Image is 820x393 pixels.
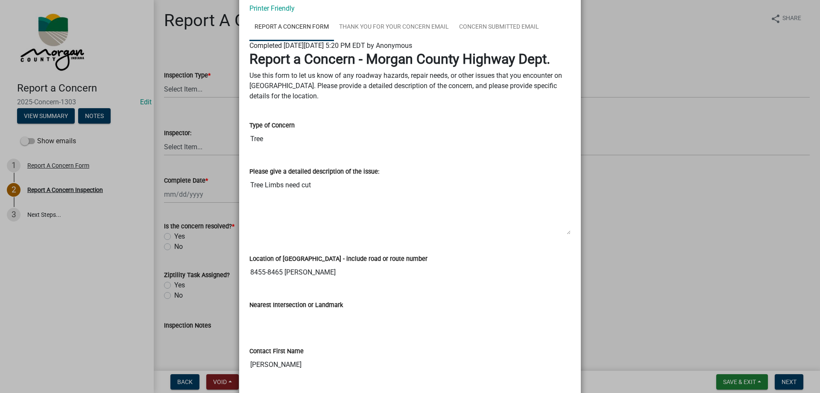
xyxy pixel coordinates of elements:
[249,14,334,41] a: Report A Concern Form
[334,14,454,41] a: Thank You for Your Concern Email
[249,302,343,308] label: Nearest Intersection or Landmark
[249,256,428,262] label: Location of [GEOGRAPHIC_DATA] - include road or route number
[249,177,571,235] textarea: Tree Limbs need cut
[249,51,550,67] strong: Report a Concern - Morgan County Highway Dept.
[249,41,412,50] span: Completed [DATE][DATE] 5:20 PM EDT by Anonymous
[249,4,295,12] a: Printer Friendly
[249,123,295,129] label: Type of Concern
[249,169,379,175] label: Please give a detailed description of the issue:
[249,349,304,355] label: Contact First Name
[249,71,571,101] p: Use this form to let us know of any roadway hazards, repair needs, or other issues that you encou...
[454,14,544,41] a: Concern Submitted Email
